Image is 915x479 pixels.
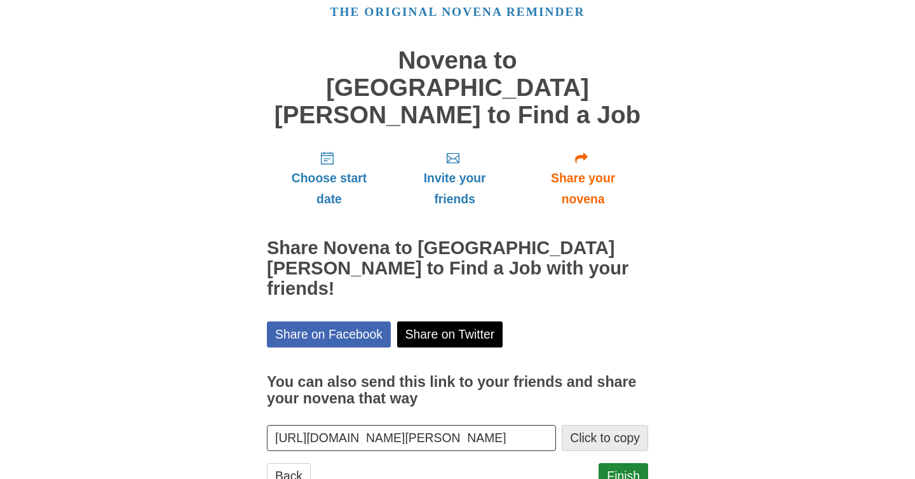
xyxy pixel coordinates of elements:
a: Share on Facebook [267,321,391,347]
a: Share on Twitter [397,321,503,347]
span: Choose start date [280,168,379,210]
button: Click to copy [562,425,648,451]
span: Share your novena [531,168,635,210]
a: Share your novena [518,141,648,217]
a: Choose start date [267,141,391,217]
h3: You can also send this link to your friends and share your novena that way [267,374,648,407]
h1: Novena to [GEOGRAPHIC_DATA][PERSON_NAME] to Find a Job [267,47,648,128]
a: Invite your friends [391,141,518,217]
h2: Share Novena to [GEOGRAPHIC_DATA][PERSON_NAME] to Find a Job with your friends! [267,238,648,299]
span: Invite your friends [404,168,505,210]
a: The original novena reminder [330,5,585,18]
